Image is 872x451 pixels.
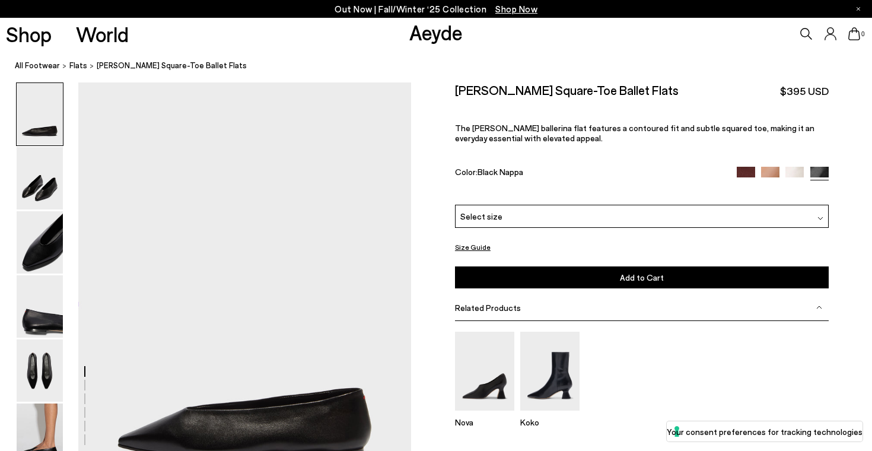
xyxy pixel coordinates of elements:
[17,211,63,274] img: Betty Square-Toe Ballet Flats - Image 3
[69,61,87,70] span: flats
[520,332,580,411] img: Koko Regal Heel Boots
[667,421,863,442] button: Your consent preferences for tracking technologies
[780,84,829,99] span: $395 USD
[409,20,463,45] a: Aeyde
[817,215,823,221] img: svg%3E
[455,332,514,411] img: Nova Regal Pumps
[455,303,521,313] span: Related Products
[520,417,580,427] p: Koko
[455,82,679,97] h2: [PERSON_NAME] Square-Toe Ballet Flats
[455,240,491,255] button: Size Guide
[15,59,60,72] a: All Footwear
[17,339,63,402] img: Betty Square-Toe Ballet Flats - Image 5
[455,402,514,427] a: Nova Regal Pumps Nova
[460,210,502,223] span: Select size
[97,59,247,72] span: [PERSON_NAME] Square-Toe Ballet Flats
[478,167,523,177] span: Black Nappa
[455,417,514,427] p: Nova
[69,59,87,72] a: flats
[455,266,829,288] button: Add to Cart
[620,272,664,282] span: Add to Cart
[816,304,822,310] img: svg%3E
[17,147,63,209] img: Betty Square-Toe Ballet Flats - Image 2
[860,31,866,37] span: 0
[667,425,863,438] label: Your consent preferences for tracking technologies
[76,24,129,45] a: World
[17,275,63,338] img: Betty Square-Toe Ballet Flats - Image 4
[848,27,860,40] a: 0
[495,4,537,14] span: Navigate to /collections/new-in
[17,83,63,145] img: Betty Square-Toe Ballet Flats - Image 1
[15,50,872,82] nav: breadcrumb
[455,167,725,180] div: Color:
[520,402,580,427] a: Koko Regal Heel Boots Koko
[6,24,52,45] a: Shop
[335,2,537,17] p: Out Now | Fall/Winter ‘25 Collection
[455,123,814,143] span: The [PERSON_NAME] ballerina flat features a contoured fit and subtle squared toe, making it an ev...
